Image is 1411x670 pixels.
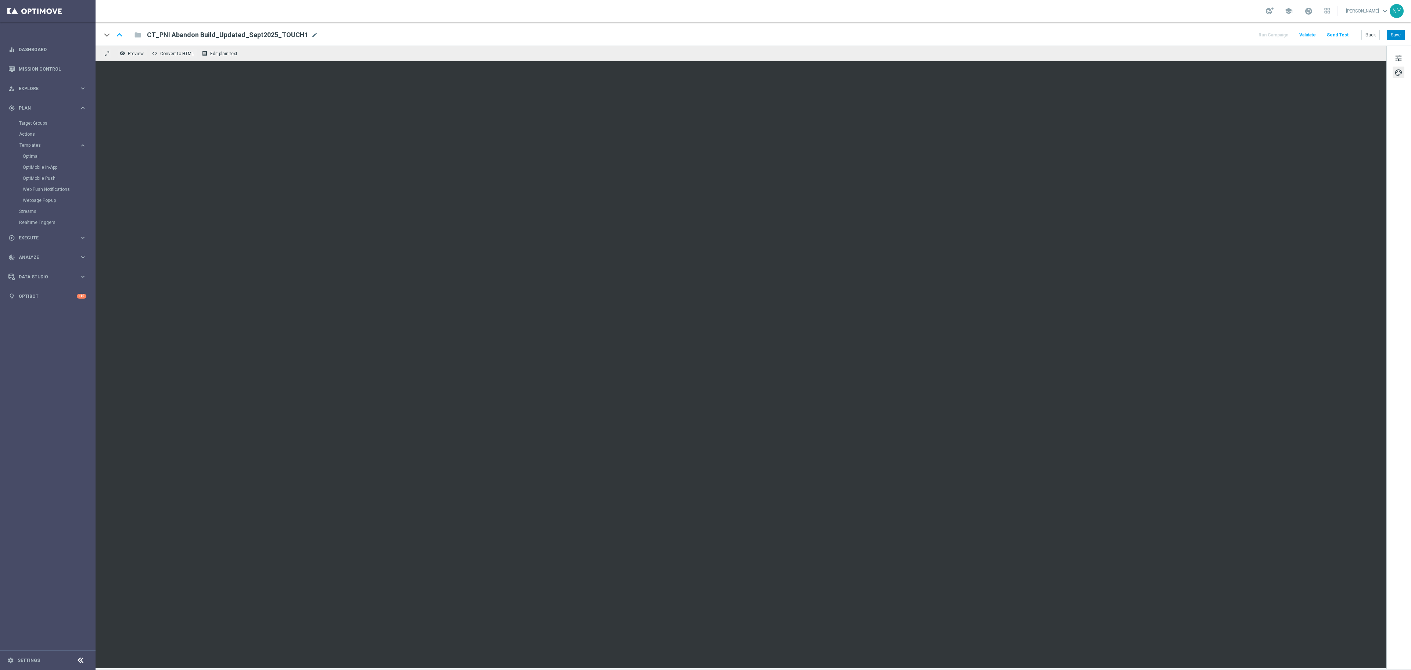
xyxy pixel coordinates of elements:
[1387,30,1405,40] button: Save
[19,140,95,206] div: Templates
[1299,32,1316,38] span: Validate
[8,66,87,72] button: Mission Control
[8,86,87,92] button: person_search Explore keyboard_arrow_right
[19,118,95,129] div: Target Groups
[79,254,86,261] i: keyboard_arrow_right
[8,46,15,53] i: equalizer
[8,254,87,260] button: track_changes Analyze keyboard_arrow_right
[202,50,208,56] i: receipt
[19,59,86,79] a: Mission Control
[23,186,76,192] a: Web Push Notifications
[19,275,79,279] span: Data Studio
[8,105,15,111] i: gps_fixed
[8,286,86,306] div: Optibot
[1298,30,1317,40] button: Validate
[128,51,144,56] span: Preview
[160,51,194,56] span: Convert to HTML
[8,235,87,241] button: play_circle_outline Execute keyboard_arrow_right
[23,197,76,203] a: Webpage Pop-up
[19,143,72,147] span: Templates
[79,104,86,111] i: keyboard_arrow_right
[23,162,95,173] div: OptiMobile In-App
[1361,30,1380,40] button: Back
[8,47,87,53] button: equalizer Dashboard
[210,51,237,56] span: Edit plain text
[8,235,15,241] i: play_circle_outline
[79,273,86,280] i: keyboard_arrow_right
[19,129,95,140] div: Actions
[1393,67,1404,78] button: palette
[23,184,95,195] div: Web Push Notifications
[1393,52,1404,64] button: tune
[8,293,87,299] button: lightbulb Optibot +10
[19,86,79,91] span: Explore
[1394,53,1403,63] span: tune
[8,254,15,261] i: track_changes
[19,209,76,214] a: Streams
[23,151,95,162] div: Optimail
[19,40,86,59] a: Dashboard
[119,50,125,56] i: remove_red_eye
[77,294,86,299] div: +10
[147,31,308,39] span: CT_PNI Abandon Build_Updated_Sept2025_TOUCH1
[79,85,86,92] i: keyboard_arrow_right
[19,106,79,110] span: Plan
[1285,7,1293,15] span: school
[19,206,95,217] div: Streams
[1381,7,1389,15] span: keyboard_arrow_down
[23,173,95,184] div: OptiMobile Push
[8,105,79,111] div: Plan
[23,164,76,170] a: OptiMobile In-App
[311,32,318,38] span: mode_edit
[19,286,77,306] a: Optibot
[152,50,158,56] span: code
[114,29,125,40] i: keyboard_arrow_up
[19,142,87,148] button: Templates keyboard_arrow_right
[23,175,76,181] a: OptiMobile Push
[8,59,86,79] div: Mission Control
[118,49,147,58] button: remove_red_eye Preview
[19,120,76,126] a: Target Groups
[1345,6,1390,17] a: [PERSON_NAME]keyboard_arrow_down
[8,40,86,59] div: Dashboard
[1390,4,1404,18] div: NY
[8,293,15,300] i: lightbulb
[8,235,79,241] div: Execute
[8,274,79,280] div: Data Studio
[1326,30,1350,40] button: Send Test
[19,131,76,137] a: Actions
[7,657,14,664] i: settings
[19,220,76,225] a: Realtime Triggers
[23,153,76,159] a: Optimail
[18,658,40,663] a: Settings
[8,85,15,92] i: person_search
[150,49,197,58] button: code Convert to HTML
[19,255,79,260] span: Analyze
[8,274,87,280] button: Data Studio keyboard_arrow_right
[23,195,95,206] div: Webpage Pop-up
[79,142,86,149] i: keyboard_arrow_right
[79,234,86,241] i: keyboard_arrow_right
[19,236,79,240] span: Execute
[8,85,79,92] div: Explore
[19,217,95,228] div: Realtime Triggers
[200,49,241,58] button: receipt Edit plain text
[19,143,79,147] div: Templates
[8,254,79,261] div: Analyze
[1394,68,1403,78] span: palette
[8,105,87,111] button: gps_fixed Plan keyboard_arrow_right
